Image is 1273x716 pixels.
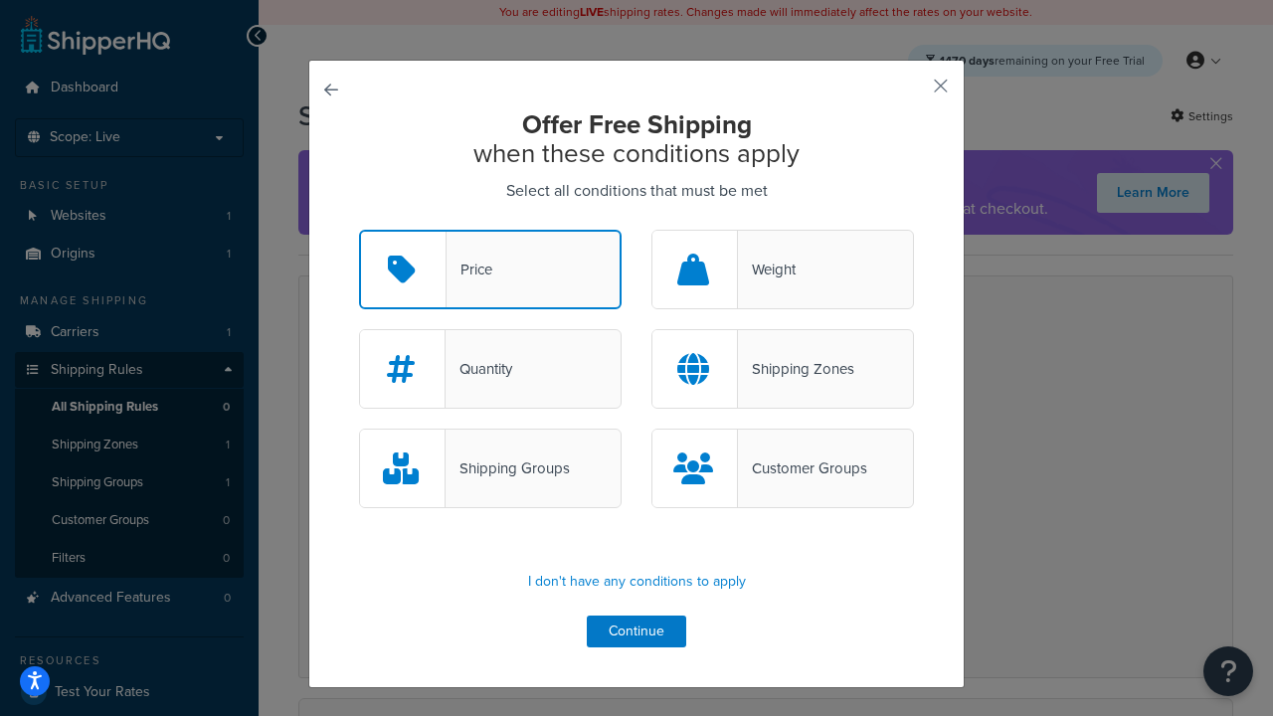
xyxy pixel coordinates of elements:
[738,355,854,383] div: Shipping Zones
[359,568,914,596] p: I don't have any conditions to apply
[359,177,914,205] p: Select all conditions that must be met
[446,454,570,482] div: Shipping Groups
[587,616,686,647] button: Continue
[522,105,752,143] strong: Offer Free Shipping
[738,256,796,283] div: Weight
[359,110,914,167] h2: when these conditions apply
[447,256,492,283] div: Price
[446,355,512,383] div: Quantity
[738,454,867,482] div: Customer Groups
